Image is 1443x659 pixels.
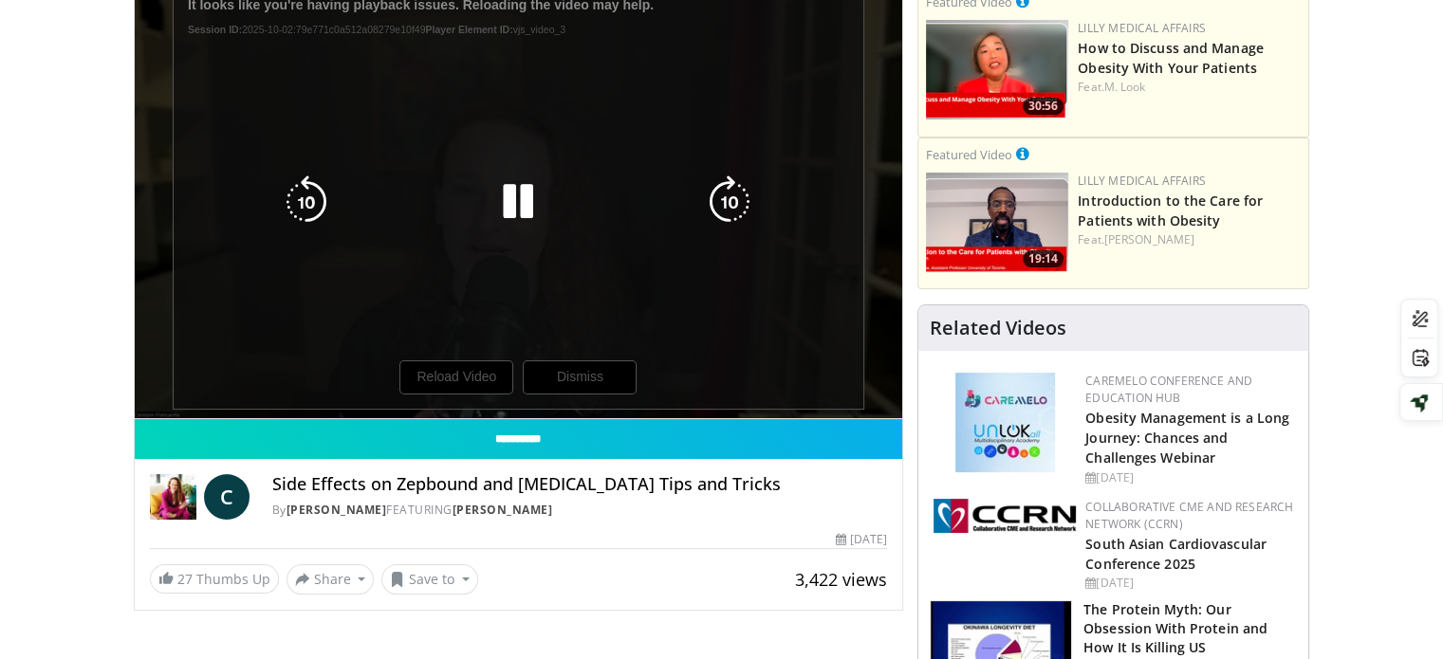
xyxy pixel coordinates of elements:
img: 45df64a9-a6de-482c-8a90-ada250f7980c.png.150x105_q85_autocrop_double_scale_upscale_version-0.2.jpg [955,373,1055,472]
div: Feat. [1078,231,1301,248]
div: By FEATURING [272,502,887,519]
h4: Side Effects on Zepbound and [MEDICAL_DATA] Tips and Tricks [272,474,887,495]
a: C [204,474,250,520]
div: [DATE] [1085,469,1293,486]
a: 27 Thumbs Up [150,564,279,594]
h3: The Protein Myth: Our Obsession With Protein and How It Is Killing US [1083,600,1297,657]
div: [DATE] [836,531,887,548]
img: c98a6a29-1ea0-4bd5-8cf5-4d1e188984a7.png.150x105_q85_crop-smart_upscale.png [926,20,1068,119]
a: How to Discuss and Manage Obesity With Your Patients [1078,39,1264,77]
a: [PERSON_NAME] [287,502,387,518]
div: Feat. [1078,79,1301,96]
a: Lilly Medical Affairs [1078,173,1206,189]
a: [PERSON_NAME] [453,502,553,518]
a: 19:14 [926,173,1068,272]
div: [DATE] [1085,575,1293,592]
span: 3,422 views [795,568,887,591]
a: CaReMeLO Conference and Education Hub [1085,373,1252,406]
span: 30:56 [1023,98,1064,115]
a: Obesity Management is a Long Journey: Chances and Challenges Webinar [1085,409,1289,467]
a: [PERSON_NAME] [1104,231,1194,247]
span: 27 [177,570,193,588]
button: Share [287,564,375,595]
a: Lilly Medical Affairs [1078,20,1206,36]
a: M. Look [1104,79,1146,95]
img: Dr. Carolynn Francavilla [150,474,196,520]
h4: Related Videos [930,317,1066,339]
a: 30:56 [926,20,1068,119]
small: Featured Video [926,146,1012,163]
button: Save to [381,564,478,595]
img: a04ee3ba-8487-4636-b0fb-5e8d268f3737.png.150x105_q85_autocrop_double_scale_upscale_version-0.2.png [934,499,1076,533]
a: South Asian Cardiovascular Conference 2025 [1085,535,1267,573]
a: Collaborative CME and Research Network (CCRN) [1085,499,1293,532]
img: acc2e291-ced4-4dd5-b17b-d06994da28f3.png.150x105_q85_crop-smart_upscale.png [926,173,1068,272]
span: 19:14 [1023,250,1064,267]
a: Introduction to the Care for Patients with Obesity [1078,192,1263,229]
